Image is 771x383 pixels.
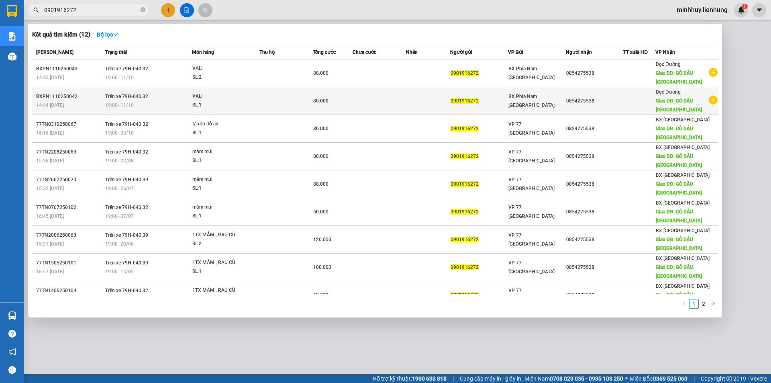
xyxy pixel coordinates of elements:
[508,149,555,164] span: VP 77 [GEOGRAPHIC_DATA]
[689,299,698,308] a: 1
[451,237,479,242] span: 0901916272
[623,49,648,55] span: TT xuất HĐ
[8,311,16,320] img: warehouse-icon
[508,205,555,219] span: VP 77 [GEOGRAPHIC_DATA]
[508,177,555,191] span: VP 77 [GEOGRAPHIC_DATA]
[8,52,16,61] img: warehouse-icon
[656,209,702,223] span: Giao DĐ: GÒ DẦU [GEOGRAPHIC_DATA]
[566,97,623,105] div: 0854275538
[656,228,710,233] span: BX [GEOGRAPHIC_DATA]
[105,288,148,293] span: Trên xe 79H-040.32
[566,291,623,299] div: 0854275538
[508,288,555,302] span: VP 77 [GEOGRAPHIC_DATA]
[566,125,623,133] div: 0854275538
[313,126,328,131] span: 80.000
[709,96,718,104] span: plus-circle
[32,31,90,39] h3: Kết quả tìm kiếm ( 12 )
[105,49,127,55] span: Trạng thái
[451,98,479,104] span: 0901916272
[141,6,145,14] span: close-circle
[105,94,148,99] span: Trên xe 79H-040.32
[36,241,64,247] span: 15:31 [DATE]
[508,49,523,55] span: VP Gửi
[313,154,328,159] span: 80.000
[36,186,64,191] span: 15:32 [DATE]
[105,241,134,247] span: 19:00 - 20/06
[709,68,718,77] span: plus-circle
[682,301,687,306] span: left
[656,70,702,85] span: Giao DĐ: GÒ DẦU [GEOGRAPHIC_DATA]
[656,264,702,279] span: Giao DĐ: GÒ DẦU [GEOGRAPHIC_DATA]
[97,31,118,38] strong: Bộ lọc
[36,203,103,212] div: 77TN0707250102
[192,231,253,240] div: 1TX MẮM , RAU CỦ
[105,149,148,155] span: Trên xe 79H-040.32
[8,366,16,374] span: message
[655,49,675,55] span: VP Nhận
[8,348,16,356] span: notification
[36,65,103,73] div: BXPN1110250043
[8,32,16,41] img: solution-icon
[656,292,702,307] span: Giao DĐ: GÒ DẦU [GEOGRAPHIC_DATA]
[36,148,103,156] div: 77TN2208250069
[36,102,64,108] span: 14:44 [DATE]
[192,212,253,221] div: SL: 1
[313,181,328,187] span: 80.000
[192,101,253,110] div: SL: 1
[36,75,64,80] span: 14:45 [DATE]
[36,176,103,184] div: 77TN2607250070
[36,158,64,164] span: 15:36 [DATE]
[313,98,328,104] span: 80.000
[36,231,103,240] div: 77TN2006250063
[656,154,702,168] span: Giao DĐ: GÒ DẦU [GEOGRAPHIC_DATA]
[656,98,702,113] span: Giao DĐ: GÒ DẦU [GEOGRAPHIC_DATA]
[508,94,555,108] span: BX Phía Nam [GEOGRAPHIC_DATA]
[105,269,134,274] span: 19:00 - 15/05
[105,260,148,266] span: Trên xe 79H-040.39
[451,154,479,159] span: 0901916272
[192,129,253,137] div: SL: 1
[566,263,623,272] div: 0854275538
[656,172,710,178] span: BX [GEOGRAPHIC_DATA]
[105,121,148,127] span: Trên xe 79H-040.32
[656,200,710,206] span: BX [GEOGRAPHIC_DATA]
[313,49,336,55] span: Tổng cước
[192,92,253,101] div: VALI
[508,66,555,80] span: BX Phía Nam [GEOGRAPHIC_DATA]
[7,5,17,17] img: logo-vxr
[566,69,623,78] div: 0854275538
[192,49,214,55] span: Món hàng
[566,236,623,244] div: 0854275538
[192,147,253,156] div: mắm múi
[313,292,328,298] span: 60.000
[192,184,253,193] div: SL: 1
[192,203,253,212] div: mắm múi
[708,299,718,309] li: Next Page
[36,287,103,295] div: 77TN1405250104
[192,240,253,248] div: SL: 2
[36,213,64,219] span: 16:45 [DATE]
[192,175,253,184] div: mắm múi
[656,117,710,123] span: BX [GEOGRAPHIC_DATA]
[699,299,708,309] li: 2
[313,209,328,215] span: 50.000
[451,70,479,76] span: 0901916272
[192,64,253,73] div: VALI
[656,126,702,140] span: Giao DĐ: GÒ DẦU [GEOGRAPHIC_DATA]
[105,102,134,108] span: 19:00 - 11/10
[656,237,702,251] span: Giao DĐ: GÒ DẦU [GEOGRAPHIC_DATA]
[36,269,64,274] span: 16:57 [DATE]
[313,264,331,270] span: 100.000
[192,156,253,165] div: SL: 1
[406,49,418,55] span: Nhãn
[699,299,708,308] a: 2
[105,158,134,164] span: 19:00 - 22/08
[105,75,134,80] span: 19:00 - 11/10
[192,267,253,276] div: SL: 1
[679,299,689,309] button: left
[36,259,103,267] div: 77TN1505250101
[656,283,710,289] span: BX [GEOGRAPHIC_DATA]
[566,152,623,161] div: 0854275538
[679,299,689,309] li: Previous Page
